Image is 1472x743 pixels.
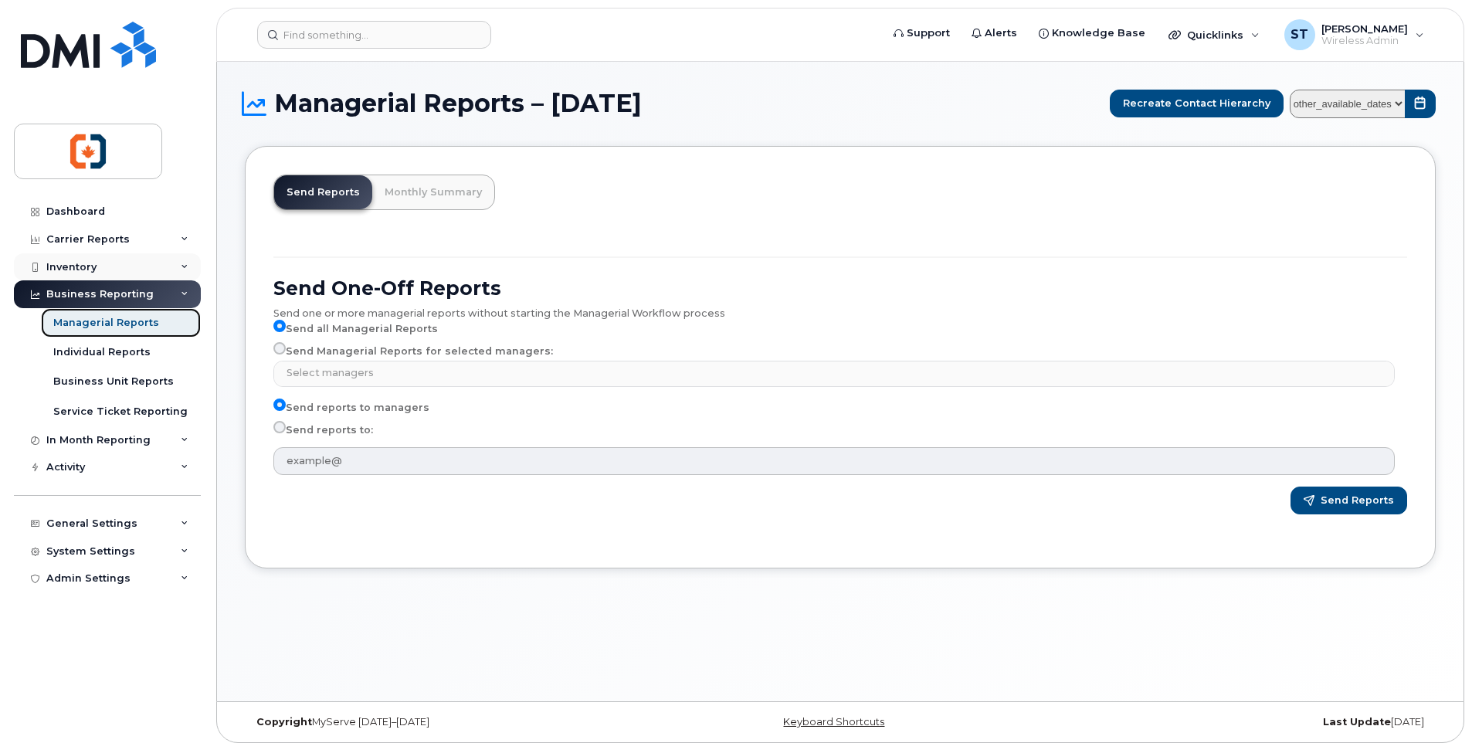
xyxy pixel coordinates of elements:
[273,399,429,417] label: Send reports to managers
[1321,494,1394,507] span: Send Reports
[1039,716,1436,728] div: [DATE]
[372,175,494,209] a: Monthly Summary
[273,342,553,361] label: Send Managerial Reports for selected managers:
[273,421,286,433] input: Send reports to:
[273,342,286,355] input: Send Managerial Reports for selected managers:
[273,399,286,411] input: Send reports to managers
[1323,716,1391,728] strong: Last Update
[273,320,438,338] label: Send all Managerial Reports
[1291,487,1407,514] button: Send Reports
[274,92,642,115] span: Managerial Reports – [DATE]
[273,300,1407,320] div: Send one or more managerial reports without starting the Managerial Workflow process
[273,277,1407,300] h2: Send One-Off Reports
[273,320,286,332] input: Send all Managerial Reports
[1110,90,1284,117] button: Recreate Contact Hierarchy
[783,716,884,728] a: Keyboard Shortcuts
[245,716,642,728] div: MyServe [DATE]–[DATE]
[1123,96,1270,110] span: Recreate Contact Hierarchy
[274,175,372,209] a: Send Reports
[256,716,312,728] strong: Copyright
[273,447,1395,475] input: example@
[273,421,373,439] label: Send reports to:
